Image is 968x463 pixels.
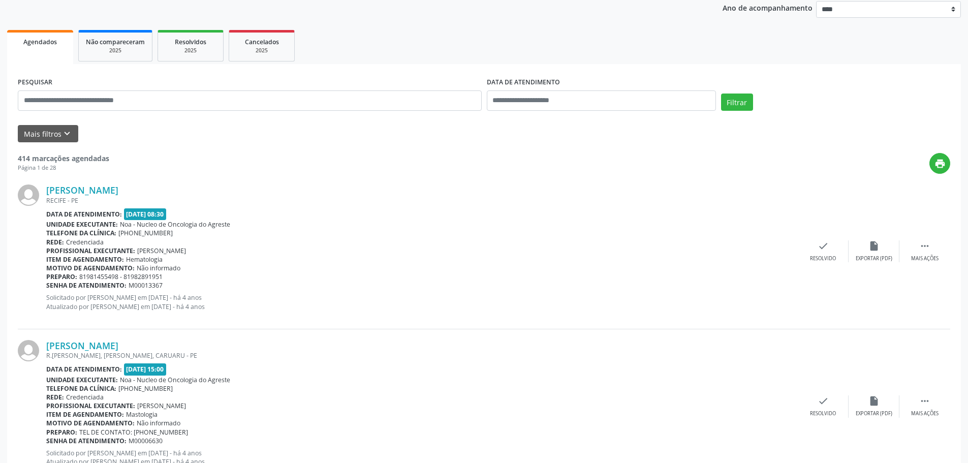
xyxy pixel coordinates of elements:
[18,184,39,206] img: img
[118,384,173,393] span: [PHONE_NUMBER]
[46,402,135,410] b: Profissional executante:
[487,75,560,90] label: DATA DE ATENDIMENTO
[126,410,158,419] span: Mastologia
[236,47,287,54] div: 2025
[175,38,206,46] span: Resolvidos
[911,410,939,417] div: Mais ações
[245,38,279,46] span: Cancelados
[818,240,829,252] i: check
[18,153,109,163] strong: 414 marcações agendadas
[61,128,73,139] i: keyboard_arrow_down
[46,428,77,437] b: Preparo:
[120,220,230,229] span: Noa - Nucleo de Oncologia do Agreste
[723,1,813,14] p: Ano de acompanhamento
[137,264,180,272] span: Não informado
[137,402,186,410] span: [PERSON_NAME]
[124,208,167,220] span: [DATE] 08:30
[46,281,127,290] b: Senha de atendimento:
[46,220,118,229] b: Unidade executante:
[46,184,118,196] a: [PERSON_NAME]
[46,419,135,427] b: Motivo de agendamento:
[165,47,216,54] div: 2025
[18,340,39,361] img: img
[66,238,104,246] span: Credenciada
[137,419,180,427] span: Não informado
[919,240,930,252] i: 
[868,395,880,407] i: insert_drive_file
[86,38,145,46] span: Não compareceram
[46,238,64,246] b: Rede:
[46,365,122,374] b: Data de atendimento:
[46,210,122,219] b: Data de atendimento:
[124,363,167,375] span: [DATE] 15:00
[23,38,57,46] span: Agendados
[919,395,930,407] i: 
[46,384,116,393] b: Telefone da clínica:
[46,437,127,445] b: Senha de atendimento:
[126,255,163,264] span: Hematologia
[66,393,104,402] span: Credenciada
[129,437,163,445] span: M00006630
[929,153,950,174] button: print
[856,255,892,262] div: Exportar (PDF)
[46,196,798,205] div: RECIFE - PE
[46,351,798,360] div: R.[PERSON_NAME], [PERSON_NAME], CARUARU - PE
[721,94,753,111] button: Filtrar
[46,393,64,402] b: Rede:
[46,410,124,419] b: Item de agendamento:
[86,47,145,54] div: 2025
[18,164,109,172] div: Página 1 de 28
[79,428,188,437] span: TEL DE CONTATO: [PHONE_NUMBER]
[46,376,118,384] b: Unidade executante:
[137,246,186,255] span: [PERSON_NAME]
[120,376,230,384] span: Noa - Nucleo de Oncologia do Agreste
[118,229,173,237] span: [PHONE_NUMBER]
[46,272,77,281] b: Preparo:
[911,255,939,262] div: Mais ações
[46,264,135,272] b: Motivo de agendamento:
[79,272,163,281] span: 81981455498 - 81982891951
[810,410,836,417] div: Resolvido
[810,255,836,262] div: Resolvido
[46,255,124,264] b: Item de agendamento:
[856,410,892,417] div: Exportar (PDF)
[18,75,52,90] label: PESQUISAR
[934,158,946,169] i: print
[46,246,135,255] b: Profissional executante:
[818,395,829,407] i: check
[46,229,116,237] b: Telefone da clínica:
[868,240,880,252] i: insert_drive_file
[18,125,78,143] button: Mais filtroskeyboard_arrow_down
[129,281,163,290] span: M00013367
[46,293,798,311] p: Solicitado por [PERSON_NAME] em [DATE] - há 4 anos Atualizado por [PERSON_NAME] em [DATE] - há 4 ...
[46,340,118,351] a: [PERSON_NAME]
